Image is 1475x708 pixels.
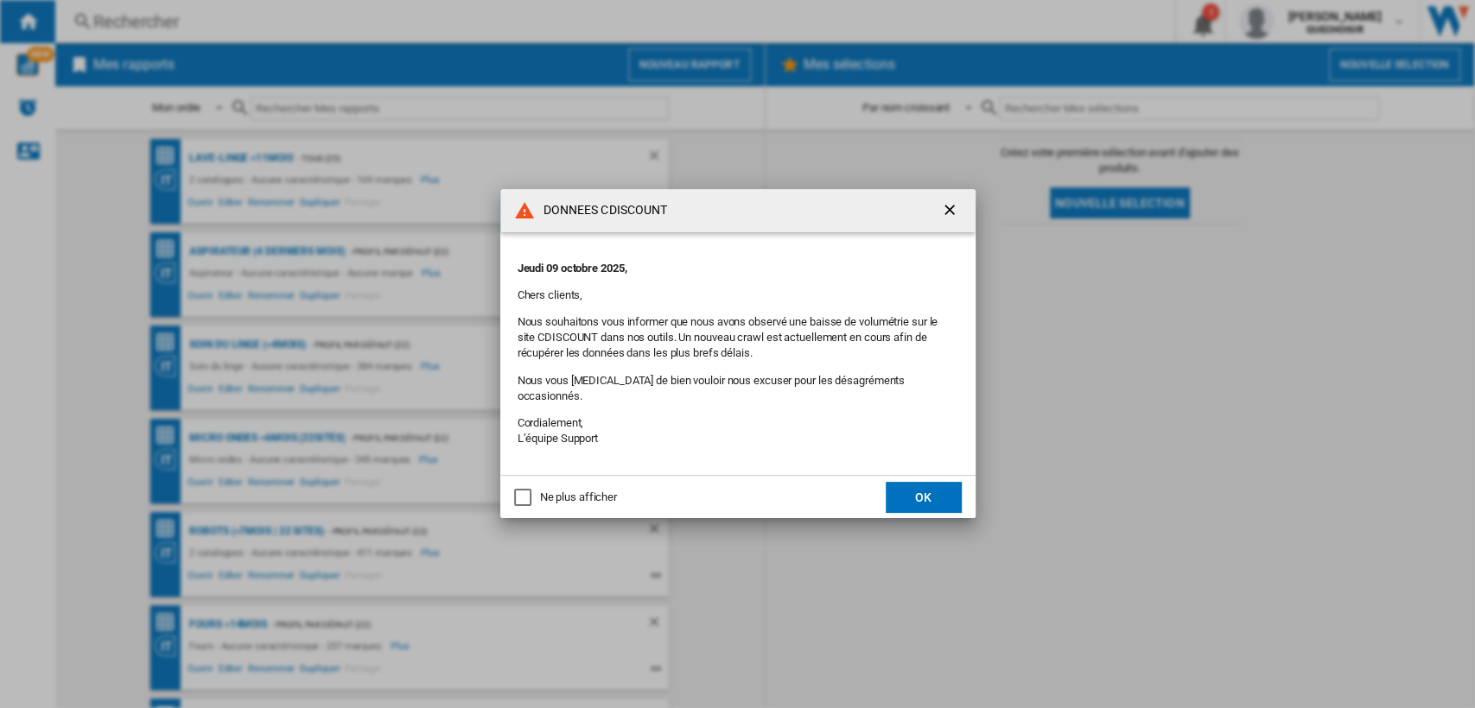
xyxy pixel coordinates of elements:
[535,202,668,219] h4: DONNEES CDISCOUNT
[886,482,962,513] button: OK
[934,193,969,228] button: getI18NText('BUTTONS.CLOSE_DIALOG')
[540,490,617,505] div: Ne plus afficher
[514,490,617,506] md-checkbox: Ne plus afficher
[518,373,958,404] p: Nous vous [MEDICAL_DATA] de bien vouloir nous excuser pour les désagréments occasionnés.
[518,415,958,446] p: Cordialement, L’équipe Support
[518,288,958,303] p: Chers clients,
[518,262,627,275] strong: Jeudi 09 octobre 2025,
[518,314,958,362] p: Nous souhaitons vous informer que nous avons observé une baisse de volumétrie sur le site CDISCOU...
[941,201,962,222] ng-md-icon: getI18NText('BUTTONS.CLOSE_DIALOG')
